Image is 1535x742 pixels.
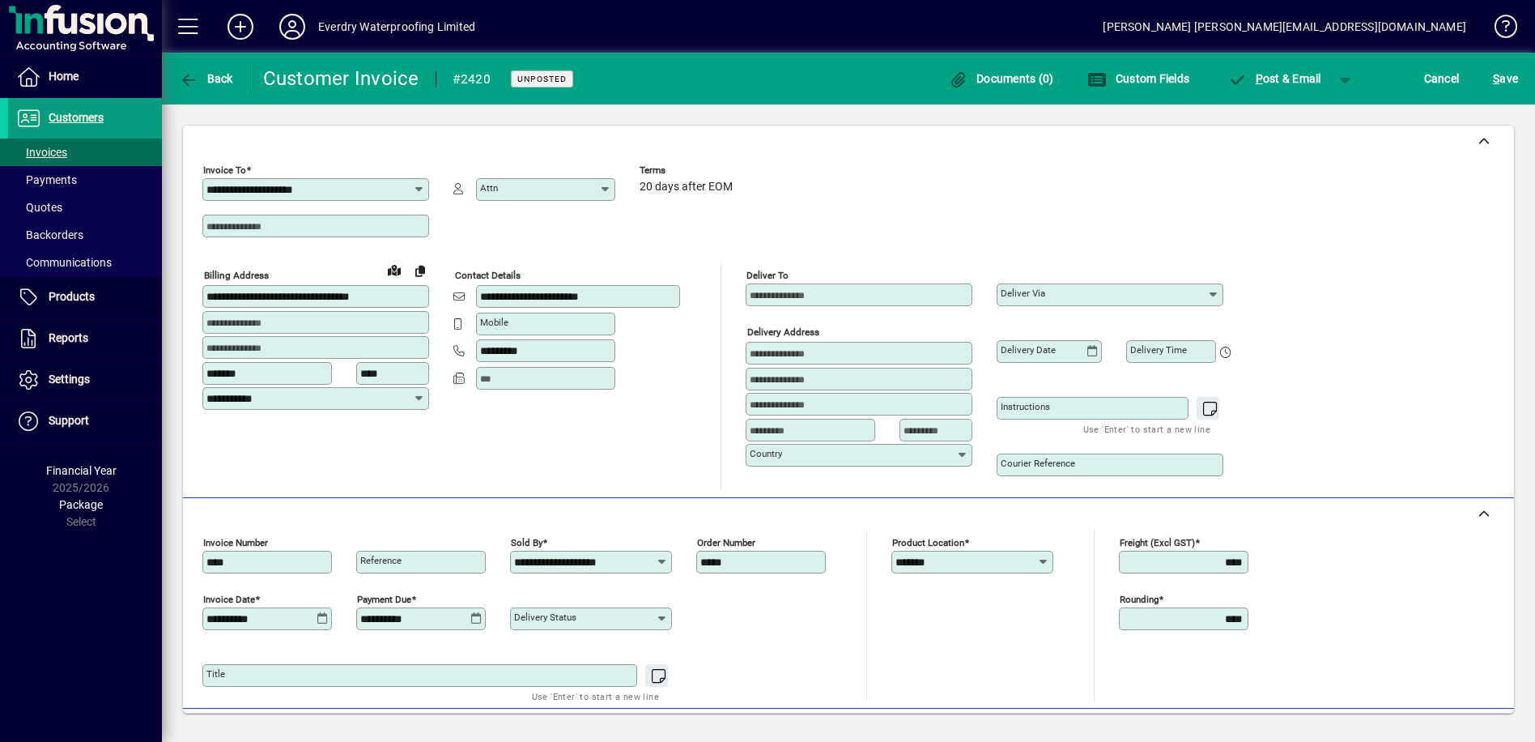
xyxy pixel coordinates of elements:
mat-label: Order number [697,537,755,548]
mat-hint: Use 'Enter' to start a new line [532,687,659,706]
a: Knowledge Base [1482,3,1515,56]
span: Custom Fields [1087,72,1189,85]
span: Back [179,72,233,85]
div: Customer Invoice [263,66,419,92]
a: Settings [8,360,162,400]
a: Support [8,401,162,441]
a: View on map [381,257,407,283]
button: Post & Email [1219,64,1329,93]
a: Payments [8,166,162,194]
button: Add [215,12,266,41]
span: Documents (0) [949,72,1054,85]
span: Home [49,70,79,83]
app-page-header-button: Back [162,64,251,93]
mat-label: Sold by [511,537,542,548]
button: Custom Fields [1083,64,1193,93]
button: Back [175,64,237,93]
span: S [1493,72,1499,85]
mat-label: Courier Reference [1001,458,1075,469]
a: Home [8,57,162,97]
a: Reports [8,318,162,359]
span: Package [59,498,103,511]
mat-label: Delivery time [1130,344,1187,356]
a: Invoices [8,139,162,166]
mat-label: Mobile [480,317,508,328]
button: Profile [266,12,318,41]
span: Customers [49,111,104,124]
mat-label: Country [750,448,782,459]
div: #2420 [453,66,491,92]
span: Reports [49,331,88,344]
span: Backorders [16,228,83,241]
mat-label: Payment due [357,594,411,605]
span: Payments [16,173,77,186]
mat-label: Rounding [1120,594,1159,605]
span: Unposted [517,74,567,84]
div: [PERSON_NAME] [PERSON_NAME][EMAIL_ADDRESS][DOMAIN_NAME] [1103,14,1466,40]
mat-hint: Use 'Enter' to start a new line [1083,420,1210,438]
span: Invoices [16,146,67,159]
a: Products [8,277,162,318]
span: Products [49,290,95,303]
mat-label: Reference [360,555,402,566]
mat-label: Attn [480,182,498,194]
mat-label: Invoice To [203,164,246,176]
mat-label: Freight (excl GST) [1120,537,1195,548]
span: Support [49,414,89,427]
mat-label: Invoice number [203,537,268,548]
mat-label: Delivery date [1001,344,1056,356]
a: Quotes [8,194,162,221]
mat-label: Delivery status [514,612,576,623]
span: Terms [640,165,737,176]
button: Copy to Delivery address [407,258,433,284]
span: Cancel [1424,66,1460,92]
span: Quotes [16,201,62,214]
mat-label: Instructions [1001,401,1050,412]
span: 20 days after EOM [640,181,733,194]
mat-label: Deliver via [1001,288,1045,299]
span: P [1256,72,1263,85]
button: Cancel [1420,64,1464,93]
span: ost & Email [1227,72,1321,85]
mat-label: Invoice date [203,594,255,605]
div: Everdry Waterproofing Limited [318,14,475,40]
a: Communications [8,249,162,276]
span: Communications [16,256,112,269]
a: Backorders [8,221,162,249]
mat-label: Product location [892,537,964,548]
mat-label: Title [206,668,225,680]
button: Save [1489,64,1522,93]
span: ave [1493,66,1518,92]
span: Financial Year [46,464,117,477]
span: Settings [49,373,90,386]
mat-label: Deliver To [746,270,789,281]
button: Documents (0) [945,64,1058,93]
